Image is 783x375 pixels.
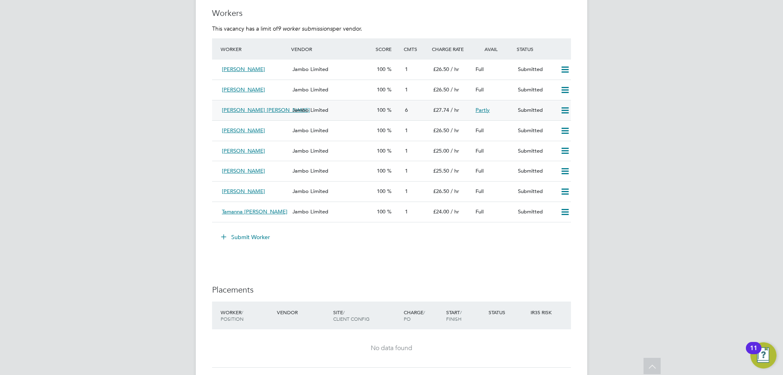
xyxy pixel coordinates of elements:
span: / hr [451,127,459,134]
span: / hr [451,66,459,73]
span: Full [476,188,484,195]
div: Charge [402,305,444,326]
span: 1 [405,86,408,93]
div: Site [331,305,402,326]
div: Submitted [515,185,557,198]
em: 9 worker submissions [278,25,332,32]
span: [PERSON_NAME] [222,147,265,154]
span: 100 [377,167,385,174]
span: Full [476,86,484,93]
span: / Client Config [333,309,369,322]
span: 100 [377,86,385,93]
div: Vendor [289,42,374,56]
span: £25.00 [433,147,449,154]
div: Worker [219,305,275,326]
span: 100 [377,147,385,154]
span: 1 [405,188,408,195]
span: / hr [451,107,459,113]
span: Full [476,208,484,215]
span: 6 [405,107,408,113]
h3: Workers [212,8,571,18]
span: / hr [451,86,459,93]
div: Submitted [515,124,557,138]
div: Worker [219,42,289,56]
button: Open Resource Center, 11 new notifications [750,342,776,368]
span: £24.00 [433,208,449,215]
span: / hr [451,167,459,174]
span: Jambo Limited [292,66,328,73]
span: £25.50 [433,167,449,174]
span: 100 [377,107,385,113]
span: Partly [476,107,490,113]
span: [PERSON_NAME] [222,167,265,174]
div: Status [515,42,571,56]
span: / hr [451,147,459,154]
div: 11 [750,348,757,359]
span: 1 [405,127,408,134]
span: Jambo Limited [292,147,328,154]
span: £27.74 [433,107,449,113]
div: Submitted [515,144,557,158]
span: / PO [404,309,425,322]
div: Submitted [515,104,557,117]
span: Jambo Limited [292,167,328,174]
button: Submit Worker [215,231,276,244]
span: Jambo Limited [292,86,328,93]
span: Full [476,66,484,73]
span: £26.50 [433,66,449,73]
div: IR35 Risk [529,305,557,320]
span: Jambo Limited [292,188,328,195]
span: [PERSON_NAME] [222,66,265,73]
span: Full [476,127,484,134]
span: Full [476,147,484,154]
span: / Finish [446,309,462,322]
h3: Placements [212,284,571,295]
div: Avail [472,42,515,56]
span: £26.50 [433,86,449,93]
div: Charge Rate [430,42,472,56]
div: Status [487,305,529,320]
span: 1 [405,208,408,215]
span: / hr [451,208,459,215]
span: / hr [451,188,459,195]
span: / Position [221,309,243,322]
span: 1 [405,66,408,73]
p: This vacancy has a limit of per vendor. [212,25,571,32]
span: 100 [377,127,385,134]
span: 1 [405,147,408,154]
span: Jambo Limited [292,107,328,113]
span: £26.50 [433,127,449,134]
div: Start [444,305,487,326]
span: 100 [377,66,385,73]
div: Vendor [275,305,331,320]
div: Score [374,42,402,56]
span: 100 [377,208,385,215]
span: Jambo Limited [292,127,328,134]
span: [PERSON_NAME] [222,86,265,93]
span: 100 [377,188,385,195]
div: Submitted [515,164,557,178]
span: [PERSON_NAME] [222,127,265,134]
div: Submitted [515,83,557,97]
div: No data found [220,344,563,353]
div: Submitted [515,205,557,219]
span: [PERSON_NAME] [222,188,265,195]
div: Submitted [515,63,557,76]
span: £26.50 [433,188,449,195]
span: 1 [405,167,408,174]
span: Tamanna [PERSON_NAME] [222,208,288,215]
div: Cmts [402,42,430,56]
span: Jambo Limited [292,208,328,215]
span: [PERSON_NAME] [PERSON_NAME] [222,107,310,113]
span: Full [476,167,484,174]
